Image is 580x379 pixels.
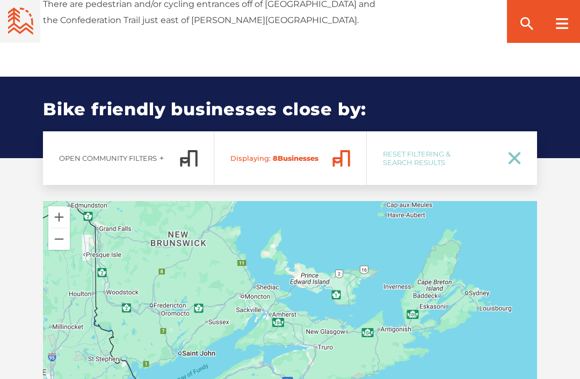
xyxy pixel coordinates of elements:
ion-icon: search [518,15,535,32]
ion-icon: add [158,154,165,162]
a: Reset Filtering & Search Results [367,131,537,185]
span: Business [230,154,324,162]
span: Displaying: [230,154,271,162]
span: Reset Filtering & Search Results [383,150,494,167]
span: es [310,154,318,162]
span: Open Community Filters [59,154,157,162]
span: 8 [273,154,278,162]
h2: Bike friendly businesses close by: [43,77,537,158]
button: Zoom in [48,206,70,228]
a: Open Community Filtersadd [43,131,214,185]
button: Zoom out [48,228,70,250]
